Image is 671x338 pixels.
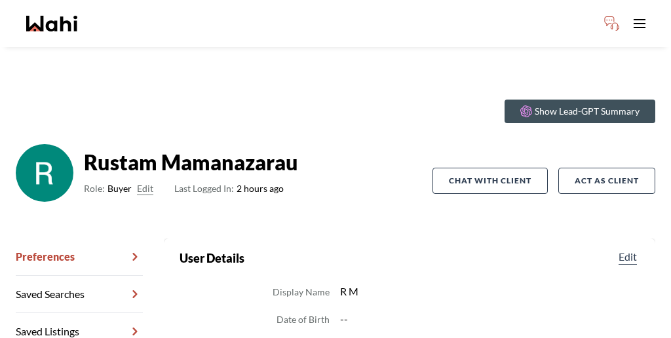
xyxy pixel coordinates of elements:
span: Last Logged In: [174,183,234,194]
button: Chat with client [432,168,548,194]
span: Role: [84,181,105,197]
dt: Display Name [273,284,330,300]
button: Show Lead-GPT Summary [505,100,655,123]
dt: Date of Birth [277,312,330,328]
h2: User Details [180,249,244,267]
img: ACg8ocJeIt_HSUnJJGGyP8VAFTHy1liz0PHYYjpEfRx6M2VM9fZodg=s96-c [16,144,73,202]
dd: R M [340,283,640,300]
a: Wahi homepage [26,16,77,31]
a: Saved Searches [16,276,143,313]
a: Preferences [16,238,143,276]
button: Edit [137,181,153,197]
span: 2 hours ago [174,181,284,197]
button: Act as Client [558,168,655,194]
button: Edit [616,249,640,265]
span: Buyer [107,181,132,197]
strong: Rustam Mamanazarau [84,149,298,176]
p: Show Lead-GPT Summary [535,105,640,118]
button: Toggle open navigation menu [626,10,653,37]
dd: -- [340,310,640,328]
